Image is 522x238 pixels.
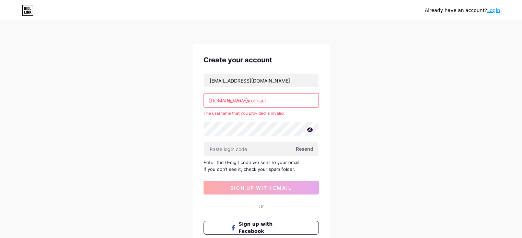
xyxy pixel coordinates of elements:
span: Resend [296,145,313,152]
button: sign up with email [204,181,319,195]
div: [DOMAIN_NAME]/ [209,97,250,104]
div: Already have an account? [425,7,500,14]
input: username [204,93,318,107]
div: Create your account [204,55,319,65]
a: Login [487,8,500,13]
span: Sign up with Facebook [239,221,292,235]
span: sign up with email [230,185,292,191]
input: Paste login code [204,142,318,156]
input: Email [204,74,318,87]
button: Sign up with Facebook [204,221,319,235]
div: Enter the 6-digit code we sent to your email. If you don’t see it, check your spam folder. [204,159,319,173]
div: Or [258,203,264,210]
div: The username that you provided is invalid. [204,110,319,116]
